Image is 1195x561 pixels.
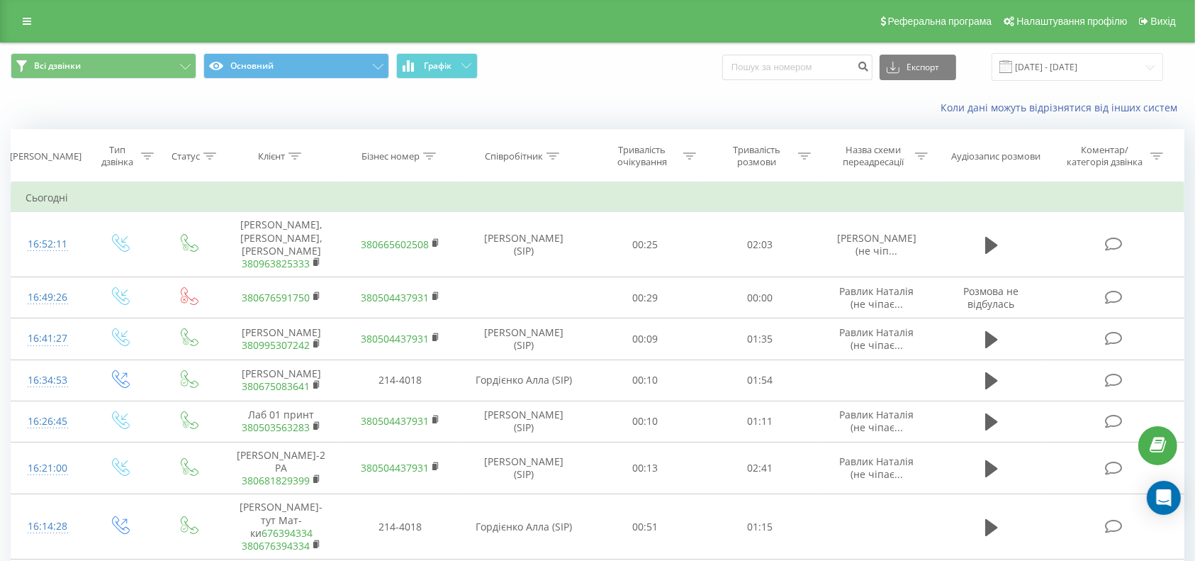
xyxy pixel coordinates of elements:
[242,421,310,434] a: 380503563283
[26,513,70,540] div: 16:14:28
[460,212,588,277] td: [PERSON_NAME] (SIP)
[341,494,460,560] td: 214-4018
[702,401,817,442] td: 01:11
[460,494,588,560] td: Гордієнко Алла (SIP)
[361,150,420,162] div: Бізнес номер
[242,257,310,270] a: 380963825333
[719,144,795,168] div: Тривалість розмови
[26,325,70,352] div: 16:41:27
[839,408,914,434] span: Равлик Наталія (не чіпає...
[26,367,70,394] div: 16:34:53
[222,318,341,360] td: [PERSON_NAME]
[222,360,341,401] td: [PERSON_NAME]
[396,53,478,79] button: Графік
[1064,144,1147,168] div: Коментар/категорія дзвінка
[242,291,310,304] a: 380676591750
[222,494,341,560] td: [PERSON_NAME]-тут Мат-ки
[588,277,703,318] td: 00:29
[1016,16,1127,27] span: Налаштування профілю
[951,150,1040,162] div: Аудіозапис розмови
[839,326,914,352] span: Равлик Наталія (не чіпає...
[242,539,310,552] a: 380676394334
[941,101,1184,114] a: Коли дані можуть відрізнятися вiд інших систем
[26,284,70,311] div: 16:49:26
[242,338,310,352] a: 380995307242
[341,360,460,401] td: 214-4018
[10,150,82,162] div: [PERSON_NAME]
[702,277,817,318] td: 00:00
[242,379,310,393] a: 380675083641
[702,442,817,494] td: 02:41
[222,401,341,442] td: Лаб 01 принт
[588,212,703,277] td: 00:25
[26,230,70,258] div: 16:52:11
[361,238,429,251] a: 380665602508
[839,455,914,481] span: Равлик Наталія (не чіпає...
[888,16,992,27] span: Реферальна програма
[964,284,1019,311] span: Розмова не відбулась
[880,55,956,80] button: Експорт
[222,212,341,277] td: [PERSON_NAME], [PERSON_NAME], [PERSON_NAME]
[242,474,310,487] a: 380681829399
[26,408,70,435] div: 16:26:45
[837,231,916,257] span: [PERSON_NAME] (не чіп...
[702,494,817,560] td: 01:15
[588,494,703,560] td: 00:51
[588,442,703,494] td: 00:13
[588,360,703,401] td: 00:10
[702,212,817,277] td: 02:03
[702,318,817,360] td: 01:35
[11,184,1184,212] td: Сьогодні
[361,332,429,345] a: 380504437931
[11,53,196,79] button: Всі дзвінки
[839,284,914,311] span: Равлик Наталія (не чіпає...
[26,455,70,482] div: 16:21:00
[485,150,543,162] div: Співробітник
[262,526,313,540] a: 676394334
[588,318,703,360] td: 00:09
[460,318,588,360] td: [PERSON_NAME] (SIP)
[702,360,817,401] td: 01:54
[1147,481,1181,515] div: Open Intercom Messenger
[836,144,911,168] div: Назва схеми переадресації
[172,150,200,162] div: Статус
[361,461,429,474] a: 380504437931
[97,144,138,168] div: Тип дзвінка
[203,53,389,79] button: Основний
[258,150,285,162] div: Клієнт
[361,414,429,428] a: 380504437931
[1151,16,1176,27] span: Вихід
[460,401,588,442] td: [PERSON_NAME] (SIP)
[604,144,680,168] div: Тривалість очікування
[424,61,451,71] span: Графік
[361,291,429,304] a: 380504437931
[722,55,873,80] input: Пошук за номером
[588,401,703,442] td: 00:10
[460,442,588,494] td: [PERSON_NAME] (SIP)
[34,60,81,72] span: Всі дзвінки
[460,360,588,401] td: Гордієнко Алла (SIP)
[222,442,341,494] td: [PERSON_NAME]-2 РА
